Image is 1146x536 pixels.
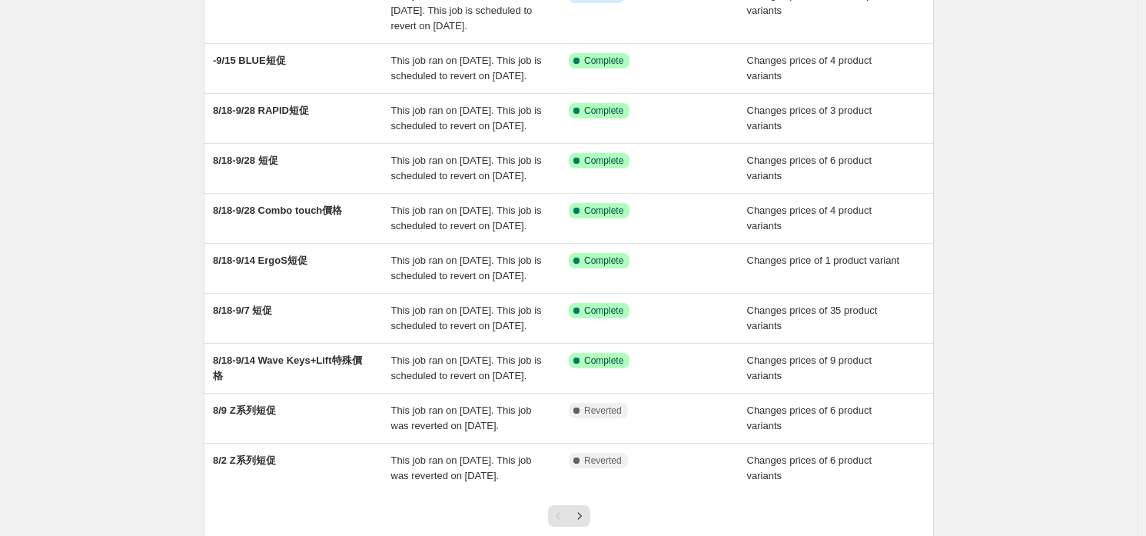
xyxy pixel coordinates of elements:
span: 8/18-9/14 ErgoS短促 [213,255,307,266]
button: Next [569,505,590,527]
span: Changes prices of 6 product variants [747,155,872,181]
span: 8/18-9/28 RAPID短促 [213,105,309,116]
span: 8/2 Z系列短促 [213,454,276,466]
span: Changes prices of 4 product variants [747,55,872,82]
span: 8/18-9/28 短促 [213,155,278,166]
span: Complete [584,305,623,317]
span: Changes prices of 9 product variants [747,355,872,381]
span: Complete [584,255,623,267]
span: Changes prices of 35 product variants [747,305,878,331]
span: Changes prices of 3 product variants [747,105,872,132]
span: 8/18-9/14 Wave Keys+Lift特殊價格 [213,355,362,381]
span: Complete [584,355,623,367]
span: Reverted [584,404,622,417]
span: This job ran on [DATE]. This job was reverted on [DATE]. [391,454,532,481]
span: This job ran on [DATE]. This job was reverted on [DATE]. [391,404,532,431]
span: 8/9 Z系列短促 [213,404,276,416]
span: This job ran on [DATE]. This job is scheduled to revert on [DATE]. [391,55,542,82]
span: This job ran on [DATE]. This job is scheduled to revert on [DATE]. [391,355,542,381]
span: Changes prices of 6 product variants [747,404,872,431]
span: This job ran on [DATE]. This job is scheduled to revert on [DATE]. [391,105,542,132]
span: This job ran on [DATE]. This job is scheduled to revert on [DATE]. [391,255,542,281]
nav: Pagination [548,505,590,527]
span: Changes price of 1 product variant [747,255,900,266]
span: 8/18-9/7 短促 [213,305,272,316]
span: Complete [584,205,623,217]
span: 8/18-9/28 Combo touch價格 [213,205,342,216]
span: Changes prices of 4 product variants [747,205,872,231]
span: Complete [584,55,623,67]
span: This job ran on [DATE]. This job is scheduled to revert on [DATE]. [391,305,542,331]
span: This job ran on [DATE]. This job is scheduled to revert on [DATE]. [391,155,542,181]
span: Changes prices of 6 product variants [747,454,872,481]
span: Complete [584,105,623,117]
span: Reverted [584,454,622,467]
span: Complete [584,155,623,167]
span: -9/15 BLUE短促 [213,55,286,66]
span: This job ran on [DATE]. This job is scheduled to revert on [DATE]. [391,205,542,231]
